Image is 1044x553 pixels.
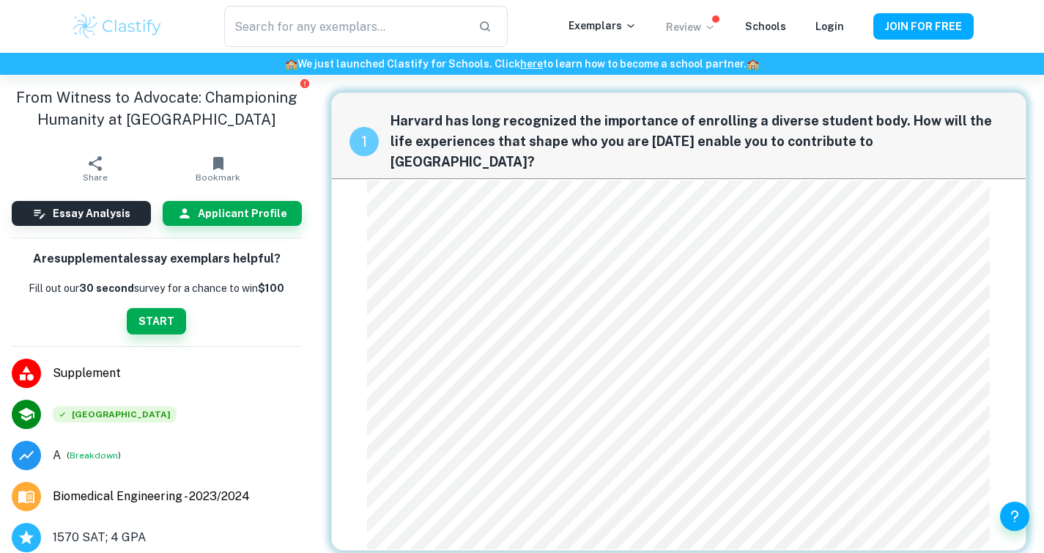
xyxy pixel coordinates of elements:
[34,148,157,189] button: Share
[163,201,302,226] button: Applicant Profile
[815,21,844,32] a: Login
[33,250,281,268] h6: Are supplemental essay exemplars helpful?
[569,18,637,34] p: Exemplars
[53,529,146,546] span: 1570 SAT; 4 GPA
[745,21,786,32] a: Schools
[29,280,284,296] p: Fill out our survey for a chance to win
[285,58,297,70] span: 🏫
[127,308,186,334] button: START
[83,172,108,183] span: Share
[53,488,250,505] span: Biomedical Engineering - 2023/2024
[349,127,379,156] div: recipe
[157,148,280,189] button: Bookmark
[79,282,134,294] b: 30 second
[390,111,1009,172] span: Harvard has long recognized the importance of enrolling a diverse student body. How will the life...
[520,58,543,70] a: here
[666,19,716,35] p: Review
[12,201,151,226] button: Essay Analysis
[12,87,302,131] h1: From Witness to Advocate: Championing Humanity at [GEOGRAPHIC_DATA]
[67,448,121,462] span: ( )
[53,406,177,422] div: Accepted: Harvard University
[747,58,759,70] span: 🏫
[873,13,974,40] button: JOIN FOR FREE
[258,282,284,294] strong: $100
[3,56,1041,72] h6: We just launched Clastify for Schools. Click to learn how to become a school partner.
[53,205,130,221] h6: Essay Analysis
[53,365,302,382] span: Supplement
[53,447,61,464] p: Grade
[196,172,240,183] span: Bookmark
[198,205,287,221] h6: Applicant Profile
[53,406,177,422] span: [GEOGRAPHIC_DATA]
[300,78,311,89] button: Report issue
[53,488,262,505] a: Major and Application Year
[224,6,466,47] input: Search for any exemplars...
[71,12,164,41] img: Clastify logo
[1000,502,1029,531] button: Help and Feedback
[70,449,118,462] button: Breakdown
